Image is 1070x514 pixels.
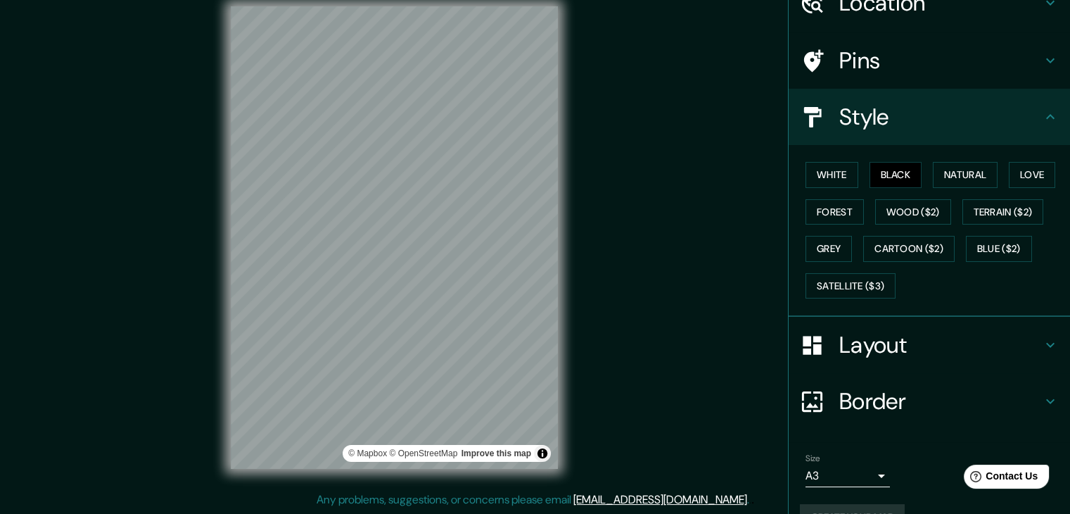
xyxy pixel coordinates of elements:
[1009,162,1055,188] button: Love
[573,492,747,507] a: [EMAIL_ADDRESS][DOMAIN_NAME]
[933,162,998,188] button: Natural
[962,199,1044,225] button: Terrain ($2)
[839,103,1042,131] h4: Style
[805,236,852,262] button: Grey
[317,491,749,508] p: Any problems, suggestions, or concerns please email .
[805,199,864,225] button: Forest
[805,453,820,465] label: Size
[966,236,1032,262] button: Blue ($2)
[789,373,1070,430] div: Border
[348,449,387,458] a: Mapbox
[945,459,1055,499] iframe: Help widget launcher
[789,89,1070,145] div: Style
[839,331,1042,359] h4: Layout
[805,465,890,487] div: A3
[751,491,754,508] div: .
[875,199,951,225] button: Wood ($2)
[839,387,1042,415] h4: Border
[863,236,955,262] button: Cartoon ($2)
[749,491,751,508] div: .
[534,445,551,462] button: Toggle attribution
[805,162,858,188] button: White
[231,6,558,469] canvas: Map
[789,317,1070,373] div: Layout
[789,32,1070,89] div: Pins
[805,273,896,299] button: Satellite ($3)
[870,162,922,188] button: Black
[389,449,457,458] a: OpenStreetMap
[839,46,1042,75] h4: Pins
[461,449,531,458] a: Map feedback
